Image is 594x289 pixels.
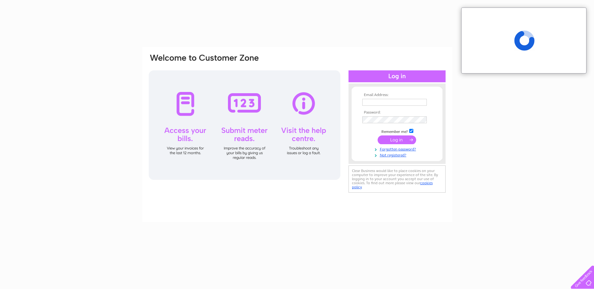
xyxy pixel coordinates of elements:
div: Clear Business would like to place cookies on your computer to improve your experience of the sit... [349,165,446,193]
a: Forgotten password? [362,146,433,152]
td: Remember me? [361,128,433,134]
th: Password: [361,110,433,115]
a: cookies policy [352,181,433,189]
th: Email Address: [361,93,433,97]
a: Not registered? [362,152,433,158]
span: Loading [514,30,535,51]
input: Submit [378,135,416,144]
